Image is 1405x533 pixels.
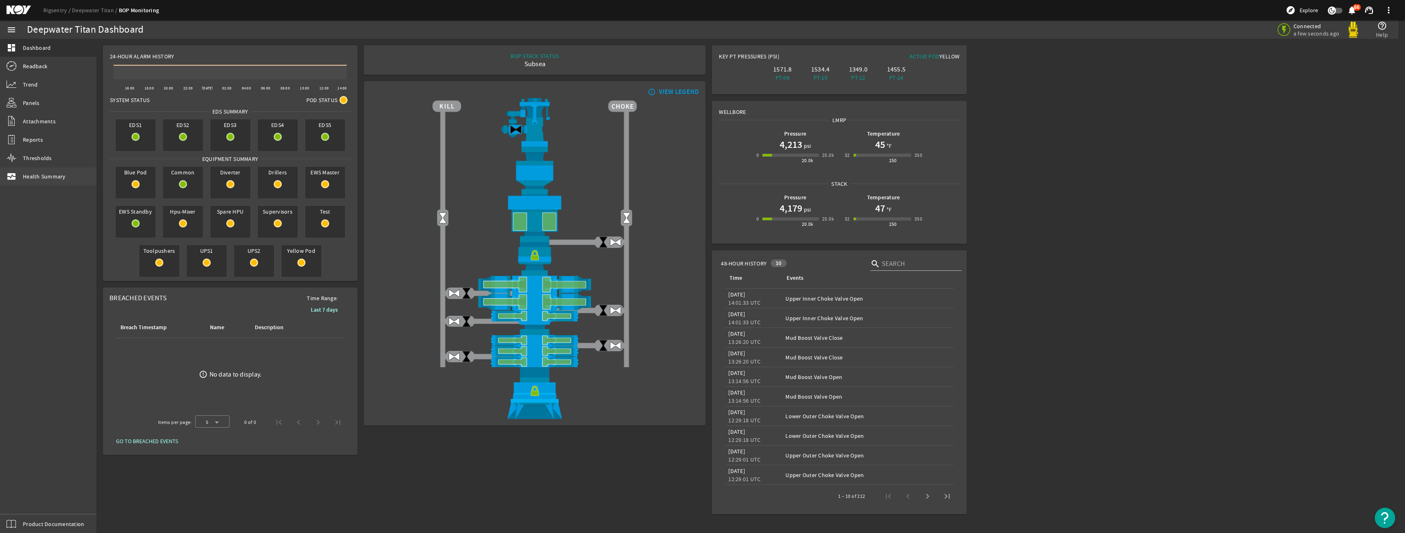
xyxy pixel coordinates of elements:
b: Temperature [867,194,900,201]
div: 1 – 10 of 212 [838,492,865,500]
img: RiserAdapter.png [433,98,637,147]
span: Supervisors [258,206,298,217]
img: ValveOpen.png [448,287,460,299]
span: °F [885,205,892,214]
img: ValveOpen.png [448,315,460,328]
span: EWS Standby [116,206,156,217]
legacy-datetime-component: 12:29:18 UTC [728,417,760,424]
text: 16:00 [125,86,134,91]
mat-icon: info_outline [646,89,656,95]
text: 02:00 [222,86,232,91]
div: 350 [914,151,922,159]
b: Pressure [784,194,806,201]
a: Rigsentry [43,7,72,14]
div: 0 [756,215,759,223]
button: 66 [1347,6,1356,15]
span: Yellow Pod [281,245,321,256]
div: Breach Timestamp [120,323,167,332]
div: Description [254,323,309,332]
mat-icon: notifications [1347,5,1357,15]
text: 08:00 [281,86,290,91]
div: Items per page: [158,418,192,426]
img: ValveClose.png [460,287,473,299]
mat-icon: menu [7,25,16,35]
span: Hpu-Mixer [163,206,203,217]
text: 20:00 [164,86,173,91]
img: ValveClose.png [460,350,473,363]
div: 20.0k [802,220,814,228]
mat-icon: help_outline [1377,21,1387,31]
div: 32 [845,215,850,223]
legacy-datetime-component: 12:29:18 UTC [728,436,760,444]
img: PipeRamOpen.png [433,310,637,321]
legacy-datetime-component: 13:14:56 UTC [728,377,760,385]
span: EWS Master [305,167,345,178]
mat-icon: support_agent [1364,5,1374,15]
text: 22:00 [183,86,193,91]
legacy-datetime-component: [DATE] [728,310,745,318]
div: 250 [889,220,897,228]
legacy-datetime-component: [DATE] [728,389,745,396]
img: ValveClose.png [597,236,609,248]
h1: 45 [875,138,885,151]
span: UPS2 [234,245,274,256]
span: Readback [23,62,47,70]
div: 10 [771,259,787,267]
span: EDS SUMMARY [210,107,251,116]
span: Explore [1300,6,1318,14]
img: ValveOpen.png [448,350,460,363]
img: ValveOpen.png [609,339,622,352]
div: Lower Outer Choke Valve Open [785,432,950,440]
button: Explore [1282,4,1321,17]
legacy-datetime-component: [DATE] [728,428,745,435]
img: ValveOpen.png [609,304,622,317]
img: RiserConnectorLock.png [433,242,637,276]
div: Name [209,323,244,332]
div: Time [729,274,742,283]
button: Last page [937,486,957,506]
div: Events [787,274,803,283]
mat-icon: dashboard [7,43,16,53]
h1: 47 [875,202,885,215]
legacy-datetime-component: 14:01:33 UTC [728,299,760,306]
b: Last 7 days [311,306,338,314]
legacy-datetime-component: [DATE] [728,448,745,455]
span: Stack [828,180,850,188]
legacy-datetime-component: 12:29:01 UTC [728,475,760,483]
legacy-datetime-component: [DATE] [728,291,745,298]
b: Pressure [784,130,806,138]
legacy-datetime-component: 14:01:33 UTC [728,319,760,326]
div: 1455.5 [879,65,914,74]
span: EDS5 [305,119,345,131]
div: Deepwater Titan Dashboard [27,26,143,34]
a: BOP Monitoring [119,7,159,14]
legacy-datetime-component: [DATE] [728,467,745,475]
span: Dashboard [23,44,51,52]
button: Open Resource Center [1375,508,1395,528]
span: UPS1 [187,245,227,256]
text: 06:00 [261,86,270,91]
img: PipeRamOpen.png [433,346,637,357]
span: Time Range: [300,294,344,302]
img: UpperAnnularOpen.png [433,194,637,242]
text: 04:00 [242,86,251,91]
div: 0 [756,151,759,159]
text: [DATE] [202,86,213,91]
span: psi [802,205,811,214]
img: Yellowpod.svg [1345,22,1361,38]
input: Search [882,259,955,269]
img: ValveOpen.png [609,236,622,248]
legacy-datetime-component: 12:29:01 UTC [728,456,760,463]
div: PT-06 [765,74,800,82]
div: 20.0k [802,156,814,165]
img: Valve2Open.png [437,212,449,224]
span: EDS2 [163,119,203,131]
div: PT-12 [841,74,876,82]
span: Help [1376,31,1388,39]
button: more_vert [1379,0,1398,20]
div: Upper Outer Choke Valve Open [785,471,950,479]
div: 0 of 0 [244,418,256,426]
span: Active Pod [910,53,940,60]
span: Common [163,167,203,178]
span: EDS1 [116,119,156,131]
